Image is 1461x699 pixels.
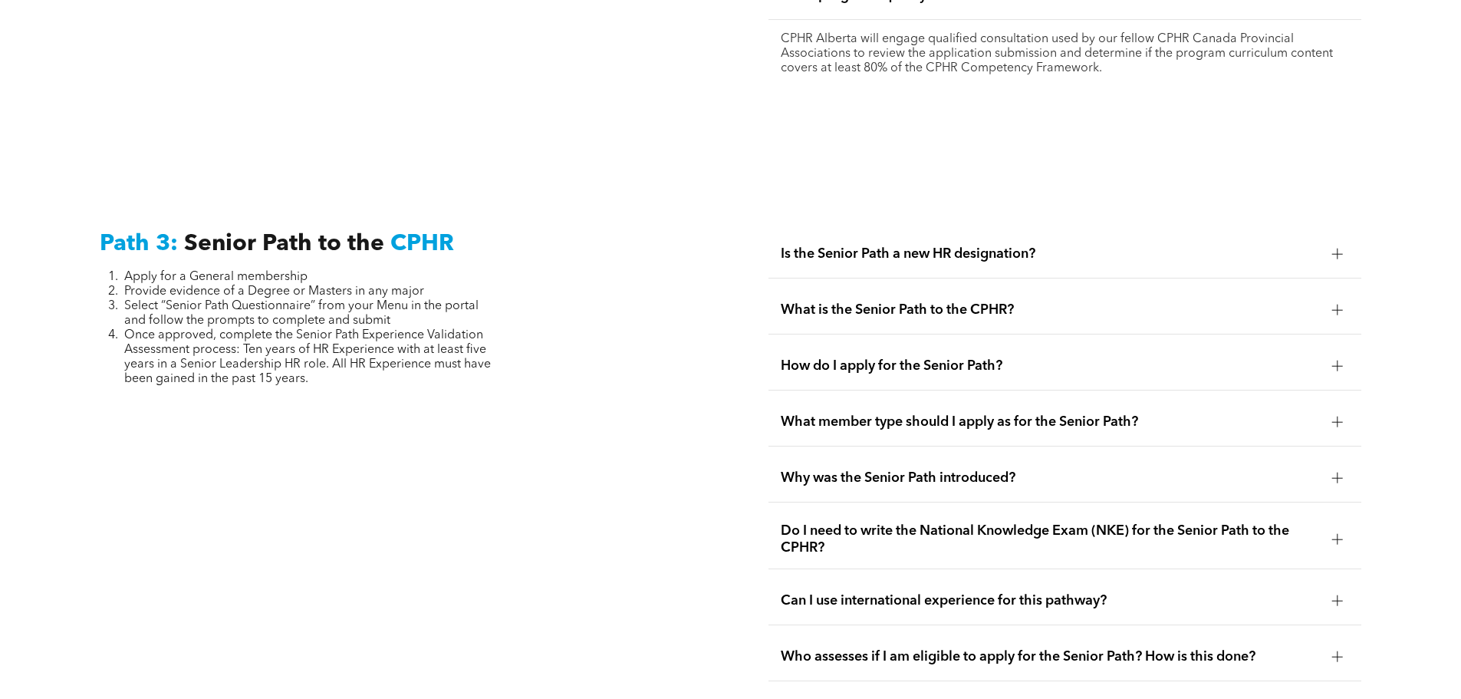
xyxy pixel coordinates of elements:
[390,232,454,256] span: CPHR
[124,329,491,385] span: Once approved, complete the Senior Path Experience Validation Assessment process: Ten years of HR...
[781,246,1320,262] span: Is the Senior Path a new HR designation?
[124,271,308,283] span: Apply for a General membership
[124,285,424,298] span: Provide evidence of a Degree or Masters in any major
[124,300,479,327] span: Select “Senior Path Questionnaire” from your Menu in the portal and follow the prompts to complet...
[781,358,1320,374] span: How do I apply for the Senior Path?
[781,32,1349,76] p: CPHR Alberta will engage qualified consultation used by our fellow CPHR Canada Provincial Associa...
[781,302,1320,318] span: What is the Senior Path to the CPHR?
[100,232,178,256] span: Path 3:
[781,470,1320,486] span: Why was the Senior Path introduced?
[781,523,1320,556] span: Do I need to write the National Knowledge Exam (NKE) for the Senior Path to the CPHR?
[781,414,1320,430] span: What member type should I apply as for the Senior Path?
[781,592,1320,609] span: Can I use international experience for this pathway?
[184,232,384,256] span: Senior Path to the
[781,648,1320,665] span: Who assesses if I am eligible to apply for the Senior Path? How is this done?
